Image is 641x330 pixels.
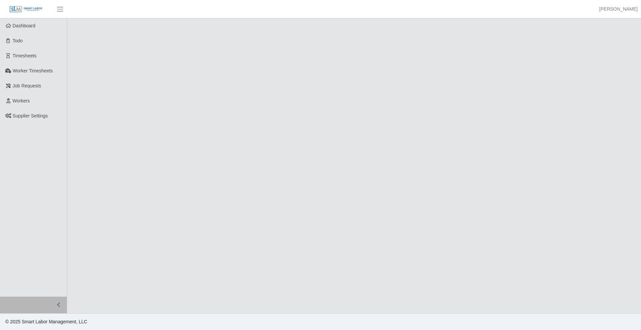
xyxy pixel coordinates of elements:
[5,319,87,324] span: © 2025 Smart Labor Management, LLC
[13,53,37,58] span: Timesheets
[599,6,638,13] a: [PERSON_NAME]
[13,38,23,43] span: Todo
[13,68,53,73] span: Worker Timesheets
[9,6,43,13] img: SLM Logo
[13,113,48,118] span: Supplier Settings
[13,23,36,28] span: Dashboard
[13,98,30,103] span: Workers
[13,83,41,88] span: Job Requests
